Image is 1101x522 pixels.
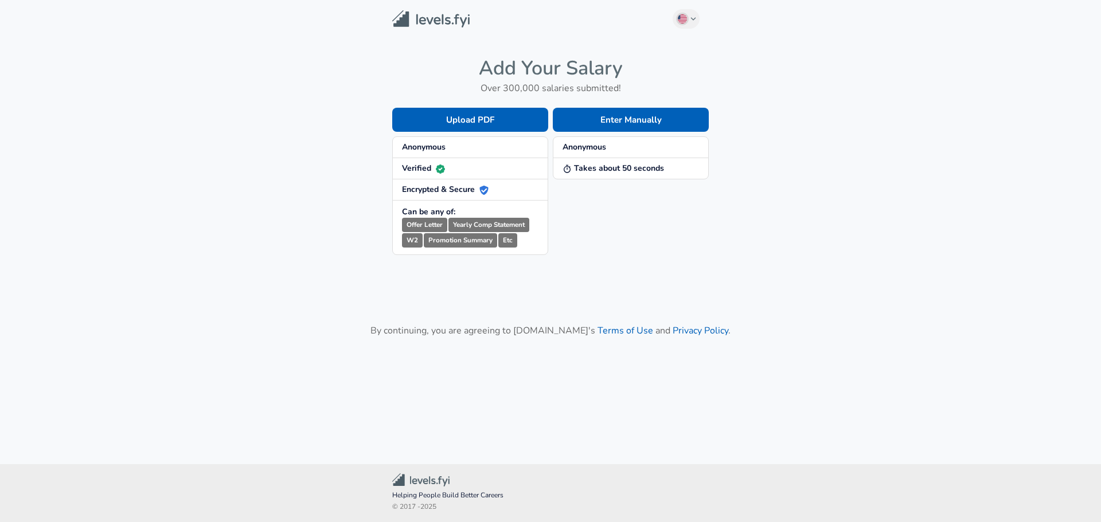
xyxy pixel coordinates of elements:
h4: Add Your Salary [392,56,709,80]
strong: Verified [402,163,445,174]
a: Terms of Use [598,324,653,337]
img: English (US) [678,14,687,23]
img: Levels.fyi Community [392,473,450,486]
button: English (US) [673,9,700,29]
span: © 2017 - 2025 [392,501,709,513]
strong: Takes about 50 seconds [563,163,664,174]
strong: Can be any of: [402,206,455,217]
span: Helping People Build Better Careers [392,490,709,501]
strong: Anonymous [563,142,606,152]
small: Offer Letter [402,218,447,232]
small: Yearly Comp Statement [448,218,529,232]
small: W2 [402,233,423,248]
small: Promotion Summary [424,233,497,248]
strong: Anonymous [402,142,446,152]
button: Enter Manually [553,108,709,132]
img: Levels.fyi [392,10,470,28]
strong: Encrypted & Secure [402,184,489,195]
small: Etc [498,233,517,248]
button: Upload PDF [392,108,548,132]
a: Privacy Policy [673,324,728,337]
h6: Over 300,000 salaries submitted! [392,80,709,96]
